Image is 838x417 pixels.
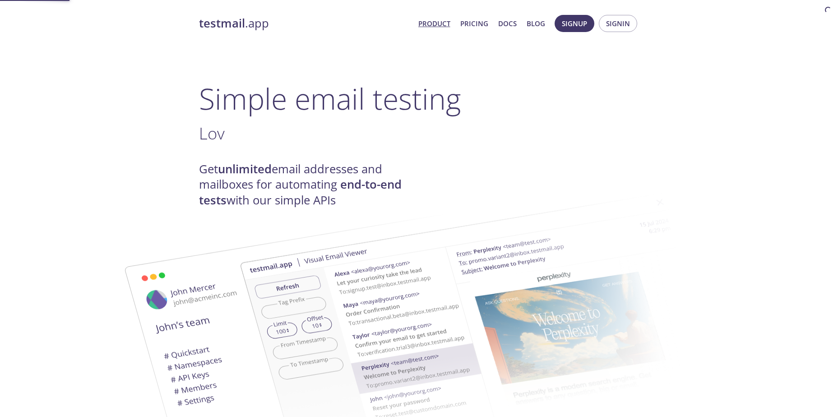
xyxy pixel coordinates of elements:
h1: Simple email testing [199,81,639,116]
button: Signup [555,15,594,32]
a: Blog [527,18,545,29]
h4: Get email addresses and mailboxes for automating with our simple APIs [199,162,419,208]
span: Signin [606,18,630,29]
strong: unlimited [218,161,272,177]
a: Pricing [460,18,488,29]
a: Product [418,18,450,29]
strong: end-to-end tests [199,176,402,208]
span: Lov [199,122,225,144]
button: Signin [599,15,637,32]
strong: testmail [199,15,245,31]
a: testmail.app [199,16,411,31]
span: Signup [562,18,587,29]
a: Docs [498,18,517,29]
